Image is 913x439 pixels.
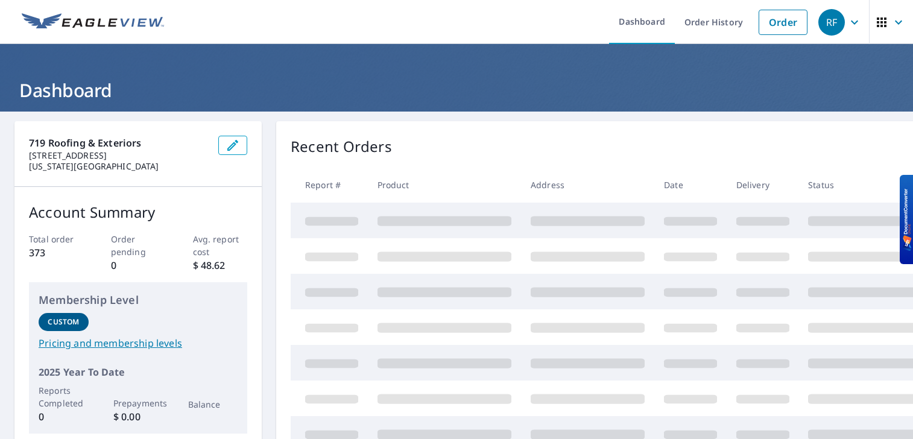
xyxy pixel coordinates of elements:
img: BKR5lM0sgkDqAAAAAElFTkSuQmCC [903,189,912,251]
p: 0 [39,409,89,424]
th: Date [654,167,727,203]
p: [STREET_ADDRESS] [29,150,209,161]
h1: Dashboard [14,78,899,103]
p: Custom [48,317,79,327]
p: [US_STATE][GEOGRAPHIC_DATA] [29,161,209,172]
th: Delivery [727,167,799,203]
p: Membership Level [39,292,238,308]
p: 719 Roofing & Exteriors [29,136,209,150]
p: Prepayments [113,397,163,409]
a: Pricing and membership levels [39,336,238,350]
p: Reports Completed [39,384,89,409]
p: Balance [188,398,238,411]
p: Account Summary [29,201,247,223]
div: RF [818,9,845,36]
a: Order [759,10,807,35]
img: EV Logo [22,13,164,31]
p: 2025 Year To Date [39,365,238,379]
th: Report # [291,167,368,203]
p: $ 0.00 [113,409,163,424]
th: Product [368,167,521,203]
p: Recent Orders [291,136,392,157]
p: $ 48.62 [193,258,248,273]
p: Total order [29,233,84,245]
p: Order pending [111,233,166,258]
p: Avg. report cost [193,233,248,258]
th: Address [521,167,654,203]
p: 373 [29,245,84,260]
p: 0 [111,258,166,273]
